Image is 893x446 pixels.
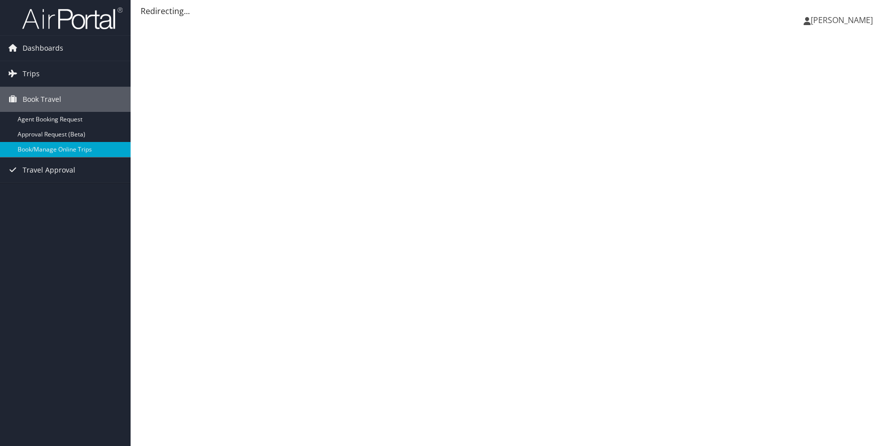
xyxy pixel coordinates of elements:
span: Trips [23,61,40,86]
span: [PERSON_NAME] [811,15,873,26]
span: Dashboards [23,36,63,61]
span: Book Travel [23,87,61,112]
img: airportal-logo.png [22,7,123,30]
div: Redirecting... [141,5,883,17]
span: Travel Approval [23,158,75,183]
a: [PERSON_NAME] [804,5,883,35]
